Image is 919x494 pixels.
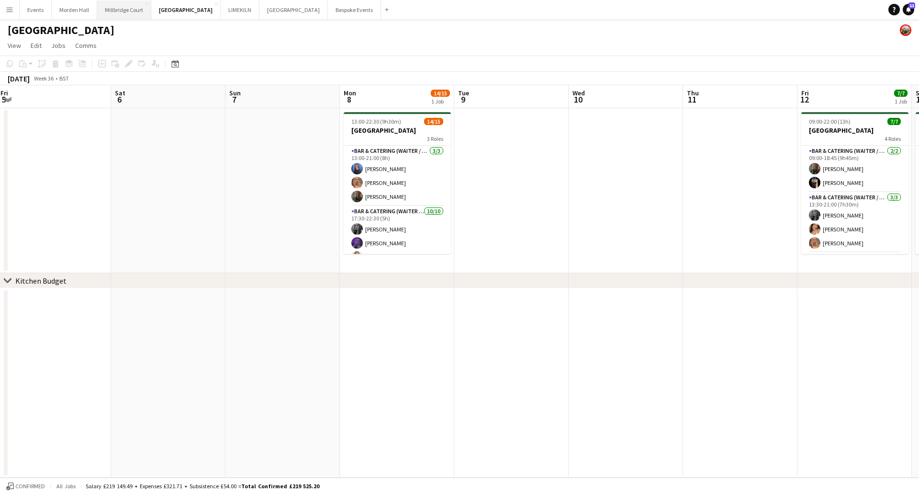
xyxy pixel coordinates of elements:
[344,126,451,135] h3: [GEOGRAPHIC_DATA]
[51,41,66,50] span: Jobs
[900,24,911,36] app-user-avatar: Staffing Manager
[431,90,450,97] span: 14/15
[685,94,699,105] span: 11
[259,0,328,19] button: [GEOGRAPHIC_DATA]
[431,98,449,105] div: 1 Job
[885,135,901,142] span: 4 Roles
[15,483,45,490] span: Confirmed
[800,94,809,105] span: 12
[342,94,356,105] span: 8
[328,0,381,19] button: Bespoke Events
[32,75,56,82] span: Week 36
[801,192,908,253] app-card-role: Bar & Catering (Waiter / waitress)3/313:30-21:00 (7h30m)[PERSON_NAME][PERSON_NAME][PERSON_NAME]
[241,483,319,490] span: Total Confirmed £219 525.20
[809,118,851,125] span: 09:00-22:00 (13h)
[344,89,356,97] span: Mon
[903,4,914,15] a: 13
[97,0,151,19] button: Millbridge Court
[55,483,78,490] span: All jobs
[424,118,443,125] span: 14/15
[20,0,52,19] button: Events
[228,94,241,105] span: 7
[229,89,241,97] span: Sun
[8,74,30,83] div: [DATE]
[801,126,908,135] h3: [GEOGRAPHIC_DATA]
[571,94,585,105] span: 10
[52,0,97,19] button: Morden Hall
[572,89,585,97] span: Wed
[801,146,908,192] app-card-role: Bar & Catering (Waiter / waitress)2/209:00-18:45 (9h45m)[PERSON_NAME][PERSON_NAME]
[895,98,907,105] div: 1 Job
[687,89,699,97] span: Thu
[344,206,451,364] app-card-role: Bar & Catering (Waiter / waitress)10/1017:30-22:30 (5h)[PERSON_NAME][PERSON_NAME][PERSON_NAME]
[344,112,451,254] app-job-card: 13:00-22:30 (9h30m)14/15[GEOGRAPHIC_DATA]3 RolesBar & Catering (Waiter / waitress)3/313:00-21:00 ...
[5,481,46,492] button: Confirmed
[4,39,25,52] a: View
[151,0,221,19] button: [GEOGRAPHIC_DATA]
[86,483,319,490] div: Salary £219 149.49 + Expenses £321.71 + Subsistence £54.00 =
[15,276,67,286] div: Kitchen Budget
[801,112,908,254] app-job-card: 09:00-22:00 (13h)7/7[GEOGRAPHIC_DATA]4 RolesBar & Catering (Waiter / waitress)2/209:00-18:45 (9h4...
[458,89,469,97] span: Tue
[27,39,45,52] a: Edit
[894,90,908,97] span: 7/7
[8,41,21,50] span: View
[75,41,97,50] span: Comms
[887,118,901,125] span: 7/7
[113,94,125,105] span: 6
[801,89,809,97] span: Fri
[8,23,114,37] h1: [GEOGRAPHIC_DATA]
[908,2,915,9] span: 13
[0,89,8,97] span: Fri
[427,135,443,142] span: 3 Roles
[221,0,259,19] button: LIMEKILN
[457,94,469,105] span: 9
[351,118,401,125] span: 13:00-22:30 (9h30m)
[115,89,125,97] span: Sat
[59,75,69,82] div: BST
[31,41,42,50] span: Edit
[71,39,101,52] a: Comms
[47,39,69,52] a: Jobs
[344,146,451,206] app-card-role: Bar & Catering (Waiter / waitress)3/313:00-21:00 (8h)[PERSON_NAME][PERSON_NAME][PERSON_NAME]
